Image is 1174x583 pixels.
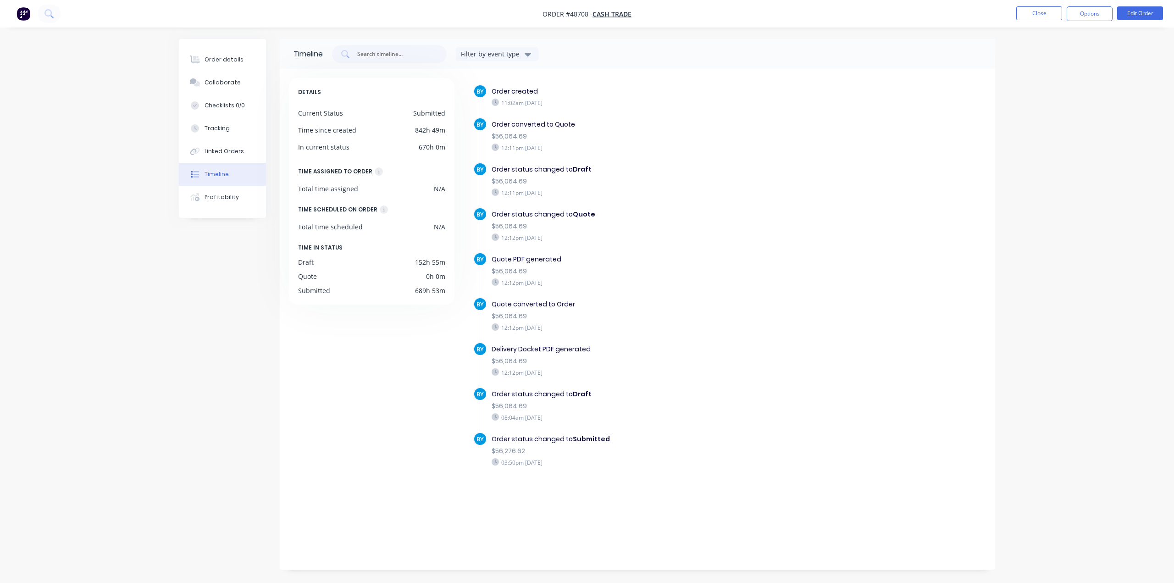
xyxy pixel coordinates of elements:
a: Cash Trade [593,10,631,18]
span: DETAILS [298,87,321,97]
button: Options [1067,6,1113,21]
div: Time since created [298,125,356,135]
div: Linked Orders [205,147,244,155]
span: BY [476,255,484,264]
span: BY [476,120,484,129]
div: Timeline [205,170,229,178]
div: Quote converted to Order [492,300,809,309]
div: Collaborate [205,78,241,87]
div: Order status changed to [492,389,809,399]
div: 12:11pm [DATE] [492,144,809,152]
div: Profitability [205,193,239,201]
div: N/A [434,184,445,194]
div: Order created [492,87,809,96]
input: Search timeline... [356,50,432,59]
div: $56,064.69 [492,267,809,276]
span: BY [476,300,484,309]
div: Filter by event type [461,49,522,59]
div: Total time scheduled [298,222,363,232]
button: Edit Order [1117,6,1163,20]
div: Submitted [298,286,330,295]
span: BY [476,345,484,354]
div: 12:12pm [DATE] [492,278,809,287]
button: Tracking [179,117,266,140]
div: Checklists 0/0 [205,101,245,110]
div: Quote PDF generated [492,255,809,264]
div: 0h 0m [426,272,445,281]
div: 12:12pm [DATE] [492,368,809,377]
span: Order #48708 - [543,10,593,18]
div: N/A [434,222,445,232]
div: $56,064.69 [492,132,809,141]
div: 670h 0m [419,142,445,152]
div: Order converted to Quote [492,120,809,129]
b: Draft [573,389,592,399]
span: BY [476,165,484,174]
div: $56,064.69 [492,356,809,366]
button: Filter by event type [456,47,538,61]
div: Order status changed to [492,210,809,219]
div: Current Status [298,108,343,118]
div: 12:12pm [DATE] [492,233,809,242]
button: Linked Orders [179,140,266,163]
button: Order details [179,48,266,71]
div: 12:11pm [DATE] [492,189,809,197]
div: In current status [298,142,349,152]
div: Order status changed to [492,165,809,174]
div: Timeline [293,49,323,60]
span: BY [476,87,484,96]
button: Timeline [179,163,266,186]
b: Submitted [573,434,610,444]
span: BY [476,390,484,399]
b: Quote [573,210,595,219]
div: Submitted [413,108,445,118]
div: $56,064.69 [492,311,809,321]
div: Delivery Docket PDF generated [492,344,809,354]
div: $56,064.69 [492,222,809,231]
div: Order status changed to [492,434,809,444]
span: TIME IN STATUS [298,243,343,253]
div: $56,064.69 [492,177,809,186]
div: Draft [298,257,314,267]
div: 842h 49m [415,125,445,135]
div: 152h 55m [415,257,445,267]
img: Factory [17,7,30,21]
div: TIME SCHEDULED ON ORDER [298,205,377,215]
button: Checklists 0/0 [179,94,266,117]
div: $56,276.62 [492,446,809,456]
div: Tracking [205,124,230,133]
div: 11:02am [DATE] [492,99,809,107]
div: Quote [298,272,317,281]
b: Draft [573,165,592,174]
div: Order details [205,56,244,64]
div: 689h 53m [415,286,445,295]
span: BY [476,210,484,219]
div: Total time assigned [298,184,358,194]
span: BY [476,435,484,444]
button: Close [1016,6,1062,20]
div: 12:12pm [DATE] [492,323,809,332]
div: TIME ASSIGNED TO ORDER [298,167,372,177]
button: Profitability [179,186,266,209]
div: $56,064.69 [492,401,809,411]
button: Collaborate [179,71,266,94]
div: 03:50pm [DATE] [492,458,809,466]
div: 08:04am [DATE] [492,413,809,422]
